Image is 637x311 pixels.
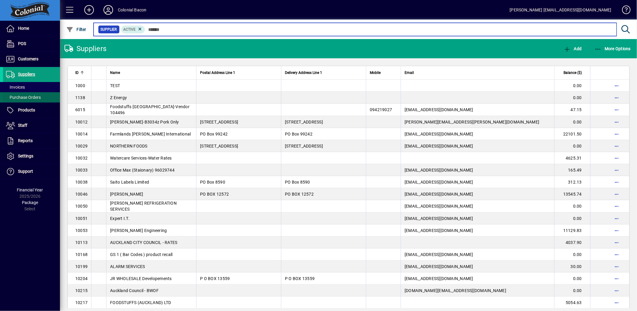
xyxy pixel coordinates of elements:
[405,168,473,172] span: [EMAIL_ADDRESS][DOMAIN_NAME]
[554,176,590,188] td: 312.13
[110,144,148,148] span: NORTHERN FOODS
[200,69,235,76] span: Postal Address Line 1
[612,165,622,175] button: More options
[285,132,313,136] span: PO Box 99242
[110,228,167,233] span: [PERSON_NAME] Engineering
[110,156,172,160] span: Watercare Services-Water Rates
[612,189,622,199] button: More options
[75,192,88,197] span: 10046
[612,238,622,247] button: More options
[18,56,38,61] span: Customers
[405,69,551,76] div: Email
[75,180,88,184] span: 10038
[3,118,60,133] a: Staff
[612,93,622,102] button: More options
[75,240,88,245] span: 10113
[75,95,85,100] span: 1138
[554,273,590,285] td: 0.00
[370,69,381,76] span: Mobile
[75,228,88,233] span: 10053
[554,236,590,248] td: 4037.90
[110,192,143,197] span: [PERSON_NAME]
[554,152,590,164] td: 4625.31
[612,214,622,223] button: More options
[405,276,473,281] span: [EMAIL_ADDRESS][DOMAIN_NAME]
[612,298,622,307] button: More options
[124,27,136,32] span: Active
[3,149,60,164] a: Settings
[110,120,179,124] span: [PERSON_NAME]-B3034z Pork Only
[22,200,38,205] span: Package
[121,26,145,33] mat-chip: Activation Status: Active
[612,117,622,127] button: More options
[75,168,88,172] span: 10033
[200,180,225,184] span: PO Box 8590
[64,44,106,53] div: Suppliers
[3,103,60,118] a: Products
[75,144,88,148] span: 10029
[370,69,397,76] div: Mobile
[554,261,590,273] td: 30.00
[75,107,85,112] span: 6015
[554,212,590,224] td: 0.00
[65,24,88,35] button: Filter
[110,104,190,115] span: Foodstuffs [GEOGRAPHIC_DATA]-Vendor 104496
[110,95,127,100] span: Z Energy
[66,27,86,32] span: Filter
[612,262,622,271] button: More options
[554,297,590,309] td: 5054.63
[75,288,88,293] span: 10215
[285,276,315,281] span: P O BOX 13559
[554,188,590,200] td: 13545.74
[405,216,473,221] span: [EMAIL_ADDRESS][DOMAIN_NAME]
[405,180,473,184] span: [EMAIL_ADDRESS][DOMAIN_NAME]
[554,140,590,152] td: 0.00
[612,226,622,235] button: More options
[405,132,473,136] span: [EMAIL_ADDRESS][DOMAIN_NAME]
[3,36,60,51] a: POS
[405,107,473,112] span: [EMAIL_ADDRESS][DOMAIN_NAME]
[110,201,177,212] span: [PERSON_NAME] REFRIGERATION SERVICES
[200,276,230,281] span: P O BOX 13559
[79,5,99,15] button: Add
[110,252,172,257] span: GS 1 ( Bar Codes ) product recall
[405,120,540,124] span: [PERSON_NAME][EMAIL_ADDRESS][PERSON_NAME][DOMAIN_NAME]
[370,107,392,112] span: 094219027
[554,104,590,116] td: 47.15
[17,188,43,192] span: Financial Year
[593,43,633,54] button: More Options
[405,69,414,76] span: Email
[200,144,238,148] span: [STREET_ADDRESS]
[612,274,622,283] button: More options
[554,285,590,297] td: 0.00
[110,276,172,281] span: JR WHOLESALE Developements
[75,69,88,76] div: ID
[285,69,322,76] span: Delivery Address Line 1
[554,80,590,92] td: 0.00
[612,177,622,187] button: More options
[612,81,622,90] button: More options
[558,69,587,76] div: Balance ($)
[75,276,88,281] span: 10204
[110,240,177,245] span: AUCKLAND CITY COUNCIL - RATES
[18,138,33,143] span: Reports
[200,132,228,136] span: PO Box 99242
[75,83,85,88] span: 1000
[3,133,60,148] a: Reports
[200,120,238,124] span: [STREET_ADDRESS]
[18,41,26,46] span: POS
[6,85,25,90] span: Invoices
[554,224,590,236] td: 11129.83
[594,46,631,51] span: More Options
[554,200,590,212] td: 0.00
[405,288,506,293] span: [DOMAIN_NAME][EMAIL_ADDRESS][DOMAIN_NAME]
[110,168,175,172] span: Office Max (Staionary) 96029744
[405,252,473,257] span: [EMAIL_ADDRESS][DOMAIN_NAME]
[285,192,314,197] span: PO BOX 12572
[110,300,171,305] span: FOODSTUFFS (AUCKLAND) LTD
[110,69,193,76] div: Name
[405,192,473,197] span: [EMAIL_ADDRESS][DOMAIN_NAME]
[3,164,60,179] a: Support
[3,21,60,36] a: Home
[18,72,35,77] span: Suppliers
